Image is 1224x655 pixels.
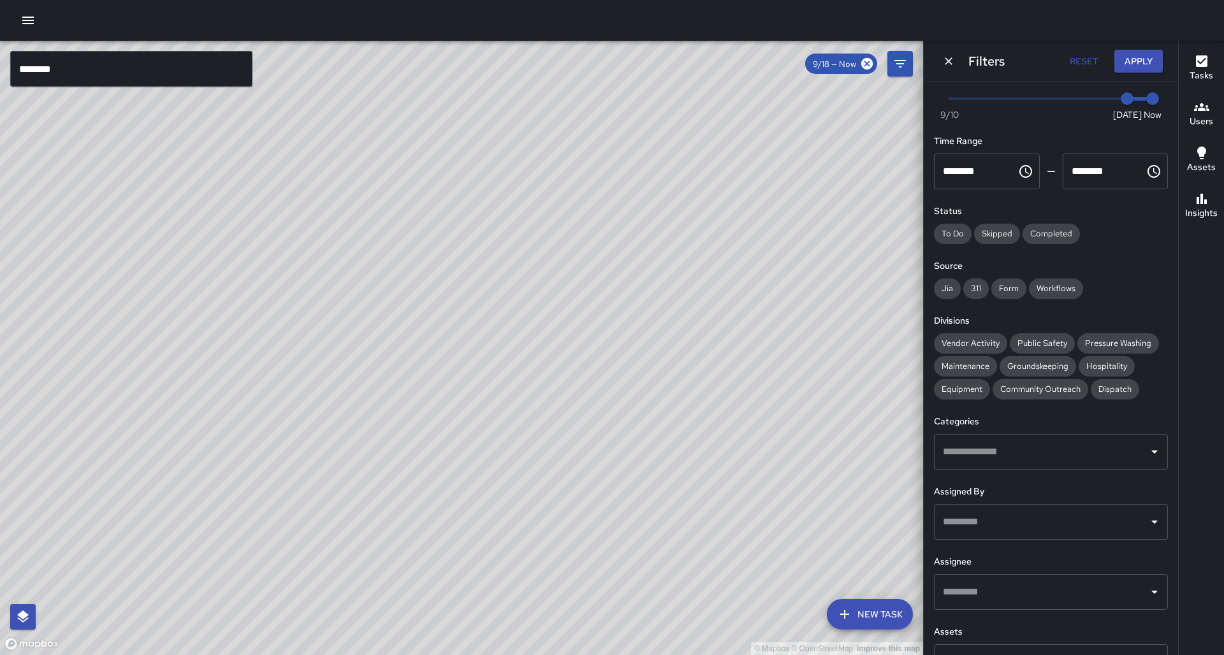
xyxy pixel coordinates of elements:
div: 9/18 — Now [805,54,877,74]
span: Workflows [1029,283,1083,294]
button: Insights [1179,184,1224,229]
h6: Users [1190,115,1213,129]
div: Workflows [1029,278,1083,299]
button: Open [1146,513,1163,531]
button: Choose time, selected time is 12:00 AM [1013,159,1038,184]
div: Dispatch [1091,379,1139,399]
span: Skipped [974,228,1020,239]
h6: Assets [1187,161,1216,175]
h6: Source [934,259,1168,273]
h6: Filters [968,51,1005,71]
button: Dismiss [939,52,958,71]
div: Form [991,278,1026,299]
span: 311 [963,283,989,294]
h6: Assigned By [934,485,1168,499]
span: Groundskeeping [1000,361,1076,371]
h6: Divisions [934,314,1168,328]
button: Users [1179,92,1224,138]
div: Completed [1023,224,1080,244]
span: Pressure Washing [1077,338,1159,349]
span: Form [991,283,1026,294]
button: Filters [887,51,913,76]
div: Hospitality [1079,356,1135,377]
span: 9/10 [940,108,959,121]
div: Groundskeeping [1000,356,1076,377]
button: New Task [827,599,913,630]
span: Maintenance [934,361,997,371]
span: Completed [1023,228,1080,239]
span: 9/18 — Now [805,59,864,69]
div: 311 [963,278,989,299]
span: Community Outreach [993,384,1088,394]
span: [DATE] [1113,108,1142,121]
span: Now [1144,108,1162,121]
h6: Insights [1185,206,1218,220]
span: Equipment [934,384,990,394]
button: Assets [1179,138,1224,184]
button: Open [1146,583,1163,601]
div: Public Safety [1010,333,1075,354]
button: Reset [1063,50,1104,73]
div: Community Outreach [993,379,1088,399]
div: Skipped [974,224,1020,244]
span: Dispatch [1091,384,1139,394]
span: Public Safety [1010,338,1075,349]
div: Pressure Washing [1077,333,1159,354]
button: Choose time, selected time is 11:59 PM [1141,159,1167,184]
div: To Do [934,224,972,244]
h6: Categories [934,415,1168,429]
h6: Time Range [934,134,1168,148]
button: Apply [1114,50,1163,73]
span: To Do [934,228,972,239]
button: Open [1146,443,1163,461]
div: Maintenance [934,356,997,377]
button: Tasks [1179,46,1224,92]
span: Hospitality [1079,361,1135,371]
h6: Assets [934,625,1168,639]
h6: Status [934,205,1168,219]
h6: Tasks [1190,69,1213,83]
span: Vendor Activity [934,338,1007,349]
div: Vendor Activity [934,333,1007,354]
div: Jia [934,278,961,299]
h6: Assignee [934,555,1168,569]
div: Equipment [934,379,990,399]
span: Jia [934,283,961,294]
